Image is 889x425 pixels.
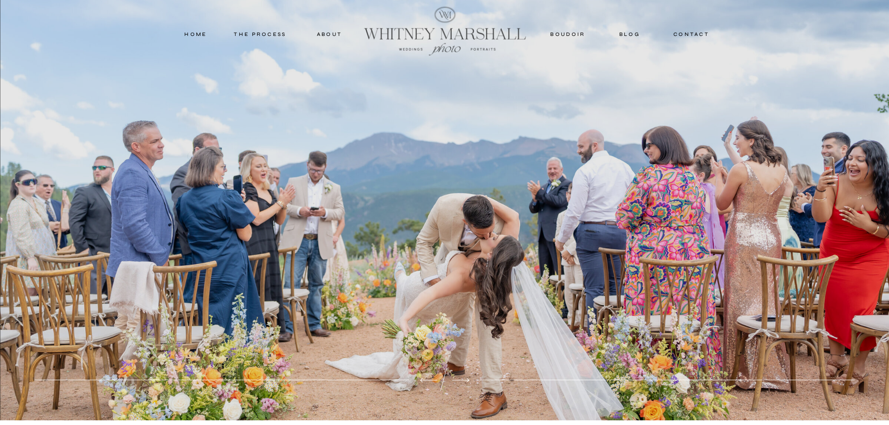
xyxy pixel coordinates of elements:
[670,30,714,38] a: contact
[176,30,216,38] a: home
[549,30,587,38] a: boudoir
[609,30,651,38] a: blog
[232,30,288,38] a: THE PROCESS
[307,30,353,38] a: about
